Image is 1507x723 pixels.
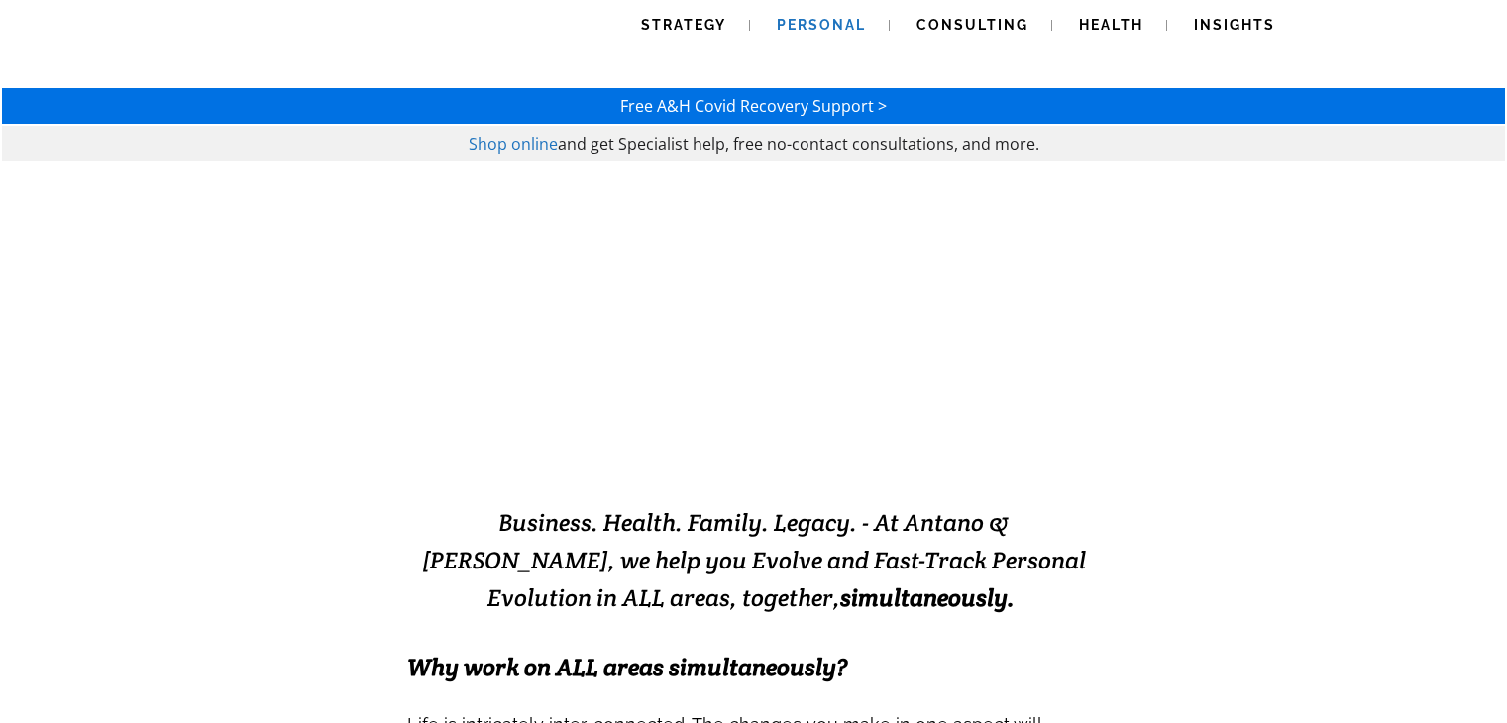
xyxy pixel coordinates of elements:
[517,413,725,462] strong: EVOLVING
[558,133,1039,155] span: and get Specialist help, free no-contact consultations, and more.
[840,582,1015,613] b: simultaneously.
[725,413,990,462] strong: EXCELLENCE
[620,95,887,117] a: Free A&H Covid Recovery Support >
[641,17,726,33] span: Strategy
[777,17,866,33] span: Personal
[1079,17,1143,33] span: Health
[916,17,1028,33] span: Consulting
[1194,17,1275,33] span: Insights
[469,133,558,155] a: Shop online
[422,507,1086,613] span: Business. Health. Family. Legacy. - At Antano & [PERSON_NAME], we help you Evolve and Fast-Track ...
[407,652,847,682] span: Why work on ALL areas simultaneously?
